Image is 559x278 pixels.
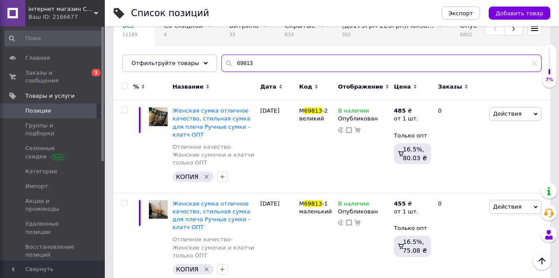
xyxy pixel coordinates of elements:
[338,107,369,117] span: В наличии
[460,22,519,30] span: Опубликованные
[176,173,199,180] span: КОПИЯ
[403,146,427,161] span: 16.5%, 80.03 ₴
[493,203,521,210] span: Действия
[25,168,57,175] span: Категории
[394,224,431,232] div: Только опт
[203,173,210,180] svg: Удалить метку
[131,60,199,66] span: Отфильтруйте товары
[28,13,105,21] div: Ваш ID: 2166677
[304,200,322,207] span: 69813
[25,197,81,213] span: Акции и промокоды
[496,10,543,17] span: Добавить товар
[438,83,462,91] span: Заказы
[122,55,206,63] span: Городские Рюкзаки ОПТ
[203,266,210,273] svg: Удалить метку
[394,107,418,115] div: ₴
[25,107,51,115] span: Позиции
[338,200,369,209] span: В наличии
[131,9,209,18] div: Список позиций
[299,83,312,91] span: Код
[25,122,81,137] span: Группы и подборки
[338,208,390,216] div: Опубликован
[25,182,48,190] span: Импорт
[164,22,203,30] span: Со скидкой
[299,200,332,215] span: -1 маленький
[25,220,81,236] span: Удаленные позиции
[489,7,550,20] button: Добавить товар
[493,110,521,117] span: Действия
[433,100,487,193] div: 0
[260,83,276,91] span: Дата
[122,22,135,30] span: Все
[28,5,94,13] span: інтернет магазин Сумки-мода （sumki-moda.com.ua）
[285,22,316,30] span: Скрытые
[338,83,383,91] span: Отображение
[403,238,427,254] span: 16.5%, 75.08 ₴
[25,144,81,160] span: Сезонные скидки
[304,107,322,114] span: 69813
[25,243,81,259] span: Восстановление позиций
[25,54,50,62] span: Главная
[394,83,411,91] span: Цена
[173,236,256,260] a: Отличное качество-Женские сумочки и клатчи только ОПТ
[258,100,297,193] div: [DATE]
[542,77,556,83] div: 7%
[148,200,168,220] img: Женская сумка отличное качество, стильная сумка для плеча Ручные сумки - клатч ОПТ
[25,92,75,100] span: Товары и услуги
[173,107,250,138] a: Женская сумка отличное качество, стильная сумка для плеча Ручные сумки - клатч ОПТ
[176,266,199,273] span: КОПИЯ
[92,69,100,76] span: 1
[25,69,81,85] span: Заказы и сообщения
[442,7,480,20] button: Экспорт
[229,22,259,30] span: Витрина
[173,83,204,91] span: Название
[4,31,103,46] input: Поиск
[333,13,452,46] div: (до175грн-220грн)Рюкзаки Мессенджер новинки моды только опт
[394,132,431,140] div: Только опт
[221,55,542,72] input: Поиск по названию позиции, артикулу и поисковым запросам
[299,200,304,207] span: M
[173,143,256,167] a: Отличное качество-Женские сумочки и клатчи только ОПТ
[229,31,259,38] span: 33
[133,83,139,91] span: %
[394,200,406,207] b: 455
[394,200,418,208] div: ₴
[342,31,434,38] span: 302
[173,200,250,231] a: Женская сумка отличное качество, стильная сумка для плеча Ручные сумки - клатч ОПТ
[460,31,519,38] span: 6802
[394,115,418,123] div: от 1 шт.
[394,107,406,114] b: 485
[299,107,304,114] span: M
[148,107,168,127] img: Женская сумка отличное качество, стильная сумка для плеча Ручные сумки - клатч ОПТ
[342,22,434,30] span: (до175грн-220грн)Рюкза...
[394,208,418,216] div: от 1 шт.
[285,31,316,38] span: 633
[164,31,203,38] span: 4
[449,10,473,17] span: Экспорт
[122,31,138,38] span: 11189
[533,252,551,270] button: Наверх
[338,115,390,123] div: Опубликован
